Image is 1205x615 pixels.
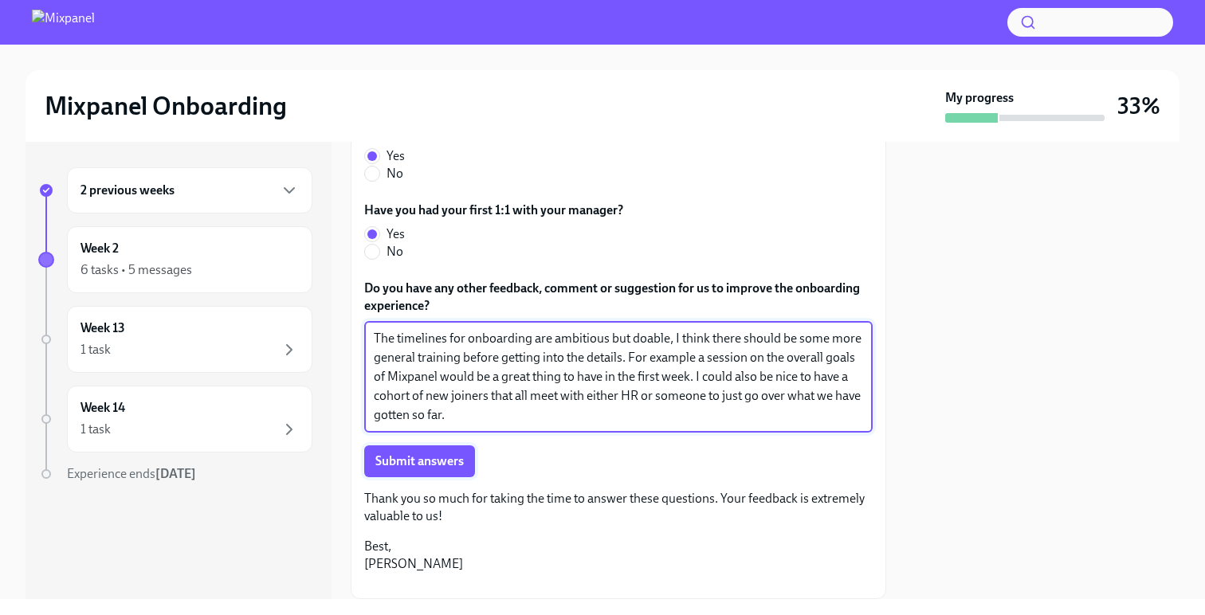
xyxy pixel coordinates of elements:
span: Experience ends [67,466,196,481]
h6: Week 14 [80,399,125,417]
img: Mixpanel [32,10,95,35]
p: Thank you so much for taking the time to answer these questions. Your feedback is extremely valua... [364,490,873,525]
div: 1 task [80,421,111,438]
a: Week 131 task [38,306,312,373]
h6: Week 13 [80,319,125,337]
button: Submit answers [364,445,475,477]
label: Have you had your first 1:1 with your manager? [364,202,623,219]
span: Submit answers [375,453,464,469]
h3: 33% [1117,92,1160,120]
p: Best, [PERSON_NAME] [364,538,873,573]
h6: 2 previous weeks [80,182,175,199]
h2: Mixpanel Onboarding [45,90,287,122]
label: Do you have any other feedback, comment or suggestion for us to improve the onboarding experience? [364,280,873,315]
a: Week 141 task [38,386,312,452]
strong: My progress [945,89,1014,107]
div: 2 previous weeks [67,167,312,213]
span: No [387,243,403,260]
strong: [DATE] [155,466,196,481]
span: No [387,165,403,182]
div: 6 tasks • 5 messages [80,261,192,279]
span: Yes [387,147,405,165]
h6: Week 2 [80,240,119,257]
a: Week 26 tasks • 5 messages [38,226,312,293]
div: 1 task [80,341,111,358]
textarea: The timelines for onboarding are ambitious but doable, I think there should be some more general ... [374,329,863,425]
span: Yes [387,225,405,243]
